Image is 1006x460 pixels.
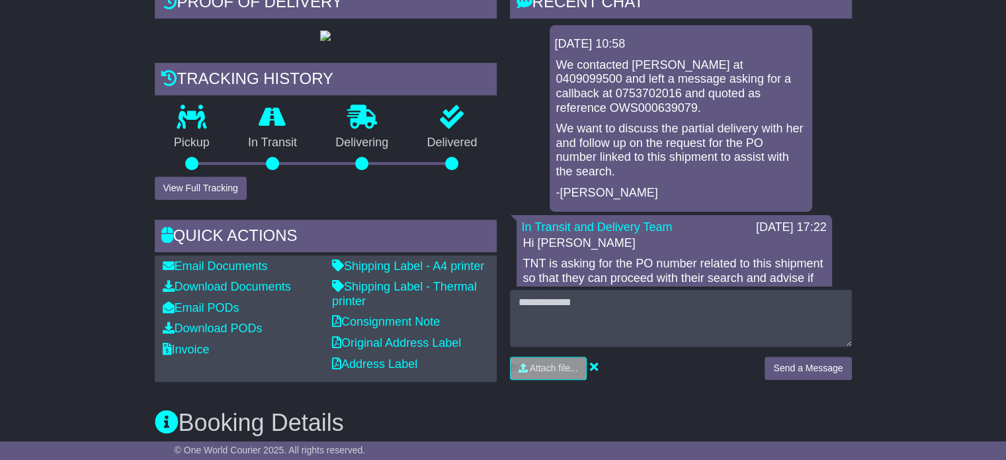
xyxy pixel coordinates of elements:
[523,236,825,251] p: Hi [PERSON_NAME]
[316,136,407,150] p: Delivering
[175,445,366,455] span: © One World Courier 2025. All rights reserved.
[155,410,852,436] h3: Booking Details
[163,322,263,335] a: Download PODs
[155,177,247,200] button: View Full Tracking
[756,220,827,235] div: [DATE] 17:22
[163,301,239,314] a: Email PODs
[522,220,673,234] a: In Transit and Delivery Team
[332,357,417,371] a: Address Label
[556,186,806,201] p: -[PERSON_NAME]
[556,122,806,179] p: We want to discuss the partial delivery with her and follow up on the request for the PO number l...
[155,63,497,99] div: Tracking history
[332,336,461,349] a: Original Address Label
[765,357,851,380] button: Send a Message
[229,136,316,150] p: In Transit
[163,280,291,293] a: Download Documents
[163,343,210,356] a: Invoice
[155,220,497,255] div: Quick Actions
[155,136,229,150] p: Pickup
[320,30,331,41] img: GetPodImage
[556,58,806,115] p: We contacted [PERSON_NAME] at 0409099500 and left a message asking for a callback at 0753702016 a...
[407,136,496,150] p: Delivered
[523,257,825,300] p: TNT is asking for the PO number related to this shipment so that they can proceed with their sear...
[163,259,268,273] a: Email Documents
[332,315,440,328] a: Consignment Note
[332,280,477,308] a: Shipping Label - Thermal printer
[332,259,484,273] a: Shipping Label - A4 printer
[555,37,807,52] div: [DATE] 10:58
